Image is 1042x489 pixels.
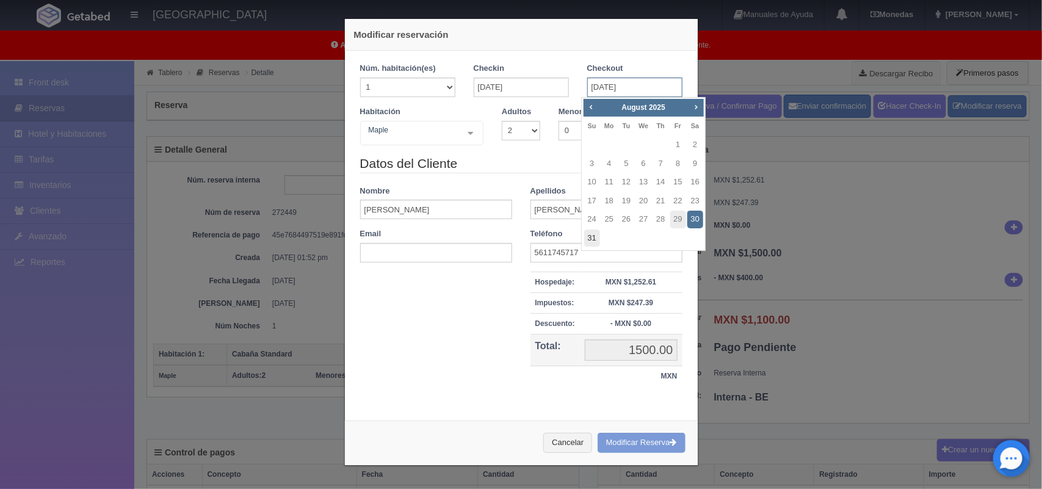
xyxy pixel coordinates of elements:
[601,173,617,191] a: 11
[618,211,634,228] a: 26
[606,278,656,286] strong: MXN $1,252.61
[584,230,600,247] a: 31
[653,211,668,228] a: 28
[584,173,600,191] a: 10
[559,106,591,118] label: Menores
[609,299,653,307] strong: MXN $247.39
[366,124,459,136] span: Maple
[649,103,665,112] span: 2025
[530,313,580,334] th: Descuento:
[687,173,703,191] a: 16
[587,78,682,97] input: DD-MM-AAAA
[474,78,569,97] input: DD-MM-AAAA
[502,106,531,118] label: Adultos
[584,211,600,228] a: 24
[618,173,634,191] a: 12
[687,211,703,228] a: 30
[530,272,580,292] th: Hospedaje:
[639,122,648,129] span: Wednesday
[653,173,668,191] a: 14
[360,154,682,173] legend: Datos del Cliente
[360,63,436,74] label: Núm. habitación(es)
[618,155,634,173] a: 5
[618,192,634,210] a: 19
[657,122,665,129] span: Thursday
[543,433,592,453] button: Cancelar
[670,192,686,210] a: 22
[635,192,651,210] a: 20
[623,122,630,129] span: Tuesday
[687,192,703,210] a: 23
[530,292,580,313] th: Impuestos:
[670,173,686,191] a: 15
[691,122,699,129] span: Saturday
[601,192,617,210] a: 18
[675,122,681,129] span: Friday
[661,372,678,380] strong: MXN
[601,211,617,228] a: 25
[635,155,651,173] a: 6
[622,103,647,112] span: August
[586,102,596,112] span: Prev
[635,173,651,191] a: 13
[601,155,617,173] a: 4
[691,102,701,112] span: Next
[653,155,668,173] a: 7
[635,211,651,228] a: 27
[670,155,686,173] a: 8
[360,186,390,197] label: Nombre
[360,228,382,240] label: Email
[670,136,686,154] a: 1
[530,186,566,197] label: Apellidos
[585,100,598,114] a: Prev
[588,122,596,129] span: Sunday
[687,155,703,173] a: 9
[689,100,703,114] a: Next
[687,136,703,154] a: 2
[530,228,563,240] label: Teléfono
[354,28,689,41] h4: Modificar reservación
[587,63,623,74] label: Checkout
[604,122,614,129] span: Monday
[584,192,600,210] a: 17
[366,124,373,143] input: Seleccionar hab.
[474,63,505,74] label: Checkin
[360,106,400,118] label: Habitación
[670,211,686,228] a: 29
[584,155,600,173] a: 3
[653,192,668,210] a: 21
[610,319,651,328] strong: - MXN $0.00
[530,335,580,366] th: Total:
